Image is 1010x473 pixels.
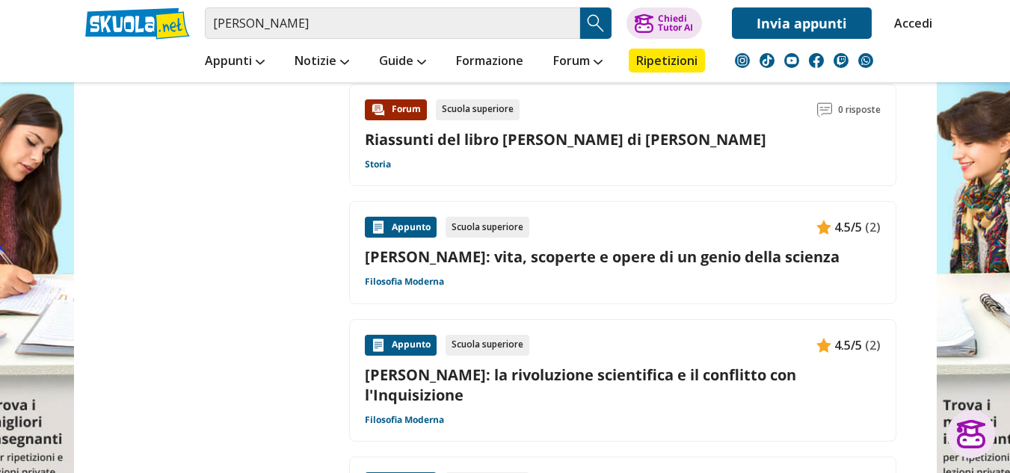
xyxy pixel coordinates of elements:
img: Appunti contenuto [371,338,386,353]
span: (2) [865,336,881,355]
img: twitch [834,53,849,68]
span: 4.5/5 [834,217,862,237]
a: Guide [375,49,430,75]
img: WhatsApp [858,53,873,68]
a: Appunti [201,49,268,75]
img: instagram [735,53,750,68]
img: facebook [809,53,824,68]
span: 4.5/5 [834,336,862,355]
a: Accedi [894,7,926,39]
div: Forum [365,99,427,120]
a: Forum [549,49,606,75]
img: Appunti contenuto [371,220,386,235]
img: Commenti lettura [817,102,832,117]
a: Riassunti del libro [PERSON_NAME] di [PERSON_NAME] [365,129,766,149]
a: Notizie [291,49,353,75]
div: Appunto [365,335,437,356]
button: ChiediTutor AI [626,7,702,39]
div: Scuola superiore [436,99,520,120]
span: 0 risposte [838,99,881,120]
a: Ripetizioni [629,49,705,72]
img: Cerca appunti, riassunti o versioni [585,12,607,34]
img: Appunti contenuto [816,220,831,235]
button: Search Button [580,7,612,39]
div: Chiedi Tutor AI [658,14,693,32]
img: Forum contenuto [371,102,386,117]
a: Formazione [452,49,527,75]
a: Filosofia Moderna [365,414,444,426]
img: Appunti contenuto [816,338,831,353]
img: tiktok [760,53,775,68]
a: [PERSON_NAME]: vita, scoperte e opere di un genio della scienza [365,247,881,267]
a: Invia appunti [732,7,872,39]
a: Storia [365,158,391,170]
span: (2) [865,217,881,237]
img: youtube [784,53,799,68]
a: Filosofia Moderna [365,276,444,288]
div: Scuola superiore [446,217,529,238]
input: Cerca appunti, riassunti o versioni [205,7,580,39]
div: Appunto [365,217,437,238]
div: Scuola superiore [446,335,529,356]
a: [PERSON_NAME]: la rivoluzione scientifica e il conflitto con l'Inquisizione [365,365,881,405]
